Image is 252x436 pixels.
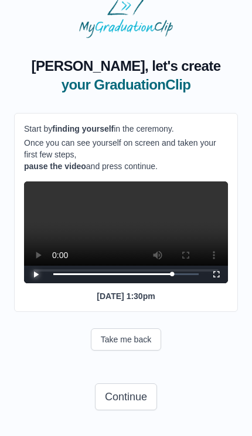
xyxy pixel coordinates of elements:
[52,124,114,133] b: finding yourself
[205,266,228,283] button: Fullscreen
[24,123,228,135] p: Start by in the ceremony.
[24,290,228,302] p: [DATE] 1:30pm
[24,266,47,283] button: Play
[53,273,199,275] div: Progress Bar
[24,137,228,172] p: Once you can see yourself on screen and taken your first few steps, and press continue.
[91,328,161,351] button: Take me back
[32,57,221,75] span: [PERSON_NAME], let's create
[32,75,221,94] span: your GraduationClip
[24,162,86,171] b: pause the video
[95,383,157,410] button: Continue
[24,181,228,283] div: Video Player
